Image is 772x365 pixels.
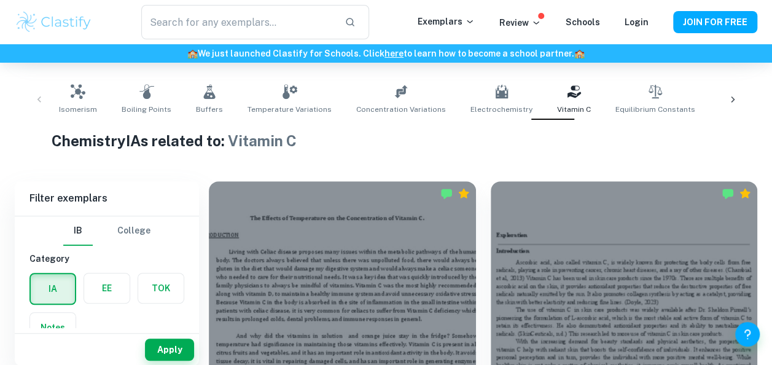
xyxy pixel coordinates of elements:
[722,187,734,200] img: Marked
[15,181,199,216] h6: Filter exemplars
[470,104,532,115] span: Electrochemistry
[187,49,198,58] span: 🏫
[625,17,649,27] a: Login
[63,216,150,246] div: Filter type choice
[574,49,585,58] span: 🏫
[557,104,591,115] span: Vitamin C
[141,5,334,39] input: Search for any exemplars...
[59,104,97,115] span: Isomerism
[356,104,446,115] span: Concentration Variations
[196,104,223,115] span: Buffers
[122,104,171,115] span: Boiling Points
[673,11,757,33] button: JOIN FOR FREE
[227,132,296,149] span: Vitamin C
[31,274,75,304] button: IA
[566,17,600,27] a: Schools
[735,322,760,347] button: Help and Feedback
[138,273,184,303] button: TOK
[63,216,93,246] button: IB
[458,187,470,200] div: Premium
[145,339,194,361] button: Apply
[84,273,130,303] button: EE
[499,16,541,29] p: Review
[29,252,184,265] h6: Category
[739,187,751,200] div: Premium
[30,313,76,342] button: Notes
[2,47,770,60] h6: We just launched Clastify for Schools. Click to learn how to become a school partner.
[248,104,332,115] span: Temperature Variations
[615,104,695,115] span: Equilibrium Constants
[440,187,453,200] img: Marked
[52,130,720,152] h1: Chemistry IAs related to:
[418,15,475,28] p: Exemplars
[117,216,150,246] button: College
[15,10,93,34] img: Clastify logo
[384,49,404,58] a: here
